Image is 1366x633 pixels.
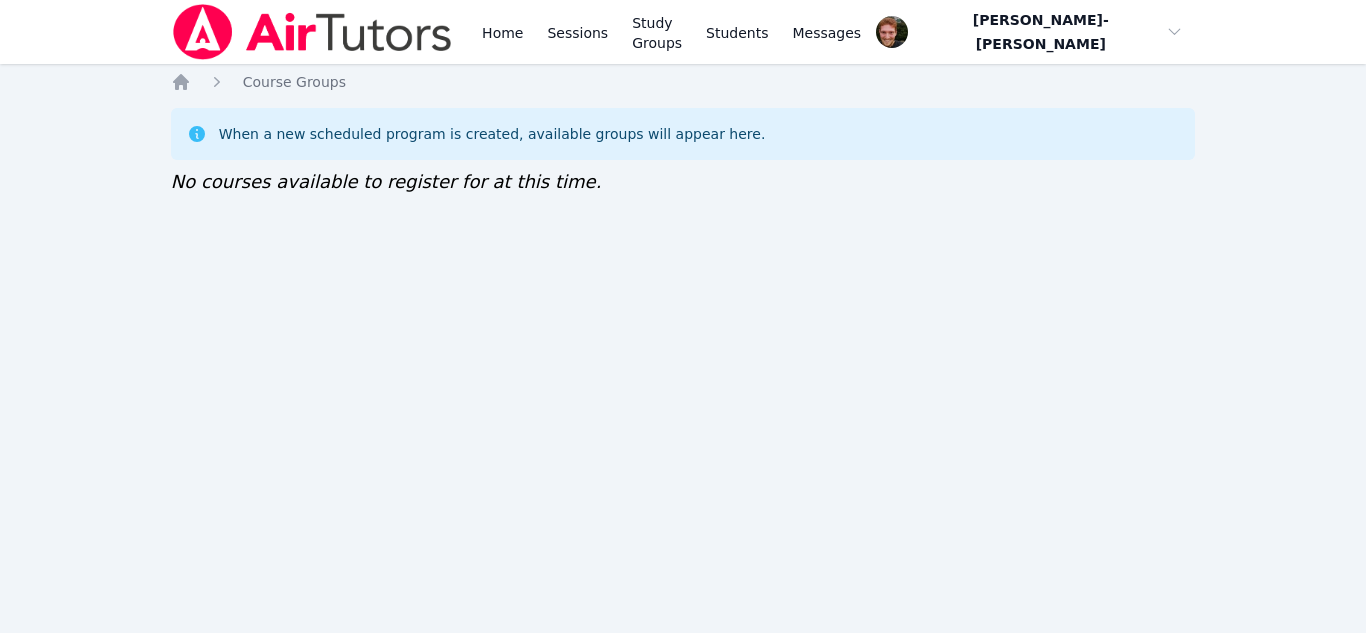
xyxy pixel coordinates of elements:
span: Messages [793,23,862,43]
span: No courses available to register for at this time. [171,171,602,192]
div: When a new scheduled program is created, available groups will appear here. [219,124,766,144]
a: Course Groups [243,72,346,92]
nav: Breadcrumb [171,72,1196,92]
span: Course Groups [243,74,346,90]
img: Air Tutors [171,4,454,60]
